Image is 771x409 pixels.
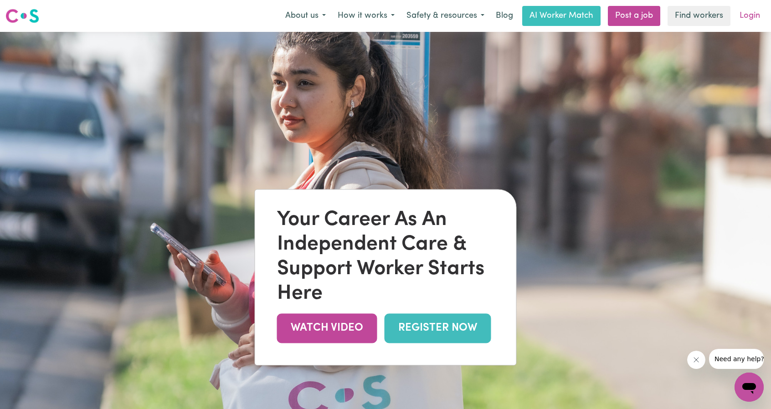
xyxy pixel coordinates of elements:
iframe: Close message [687,351,705,369]
button: Safety & resources [401,6,490,26]
a: Careseekers logo [5,5,39,26]
iframe: Button to launch messaging window [735,373,764,402]
img: Careseekers logo [5,8,39,24]
a: Find workers [668,6,730,26]
a: AI Worker Match [522,6,601,26]
div: Your Career As An Independent Care & Support Worker Starts Here [277,208,494,306]
a: REGISTER NOW [385,313,491,343]
button: How it works [332,6,401,26]
a: Blog [490,6,519,26]
a: WATCH VIDEO [277,313,377,343]
a: Post a job [608,6,660,26]
span: Need any help? [5,6,55,14]
button: About us [279,6,332,26]
a: Login [734,6,766,26]
iframe: Message from company [709,349,764,369]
